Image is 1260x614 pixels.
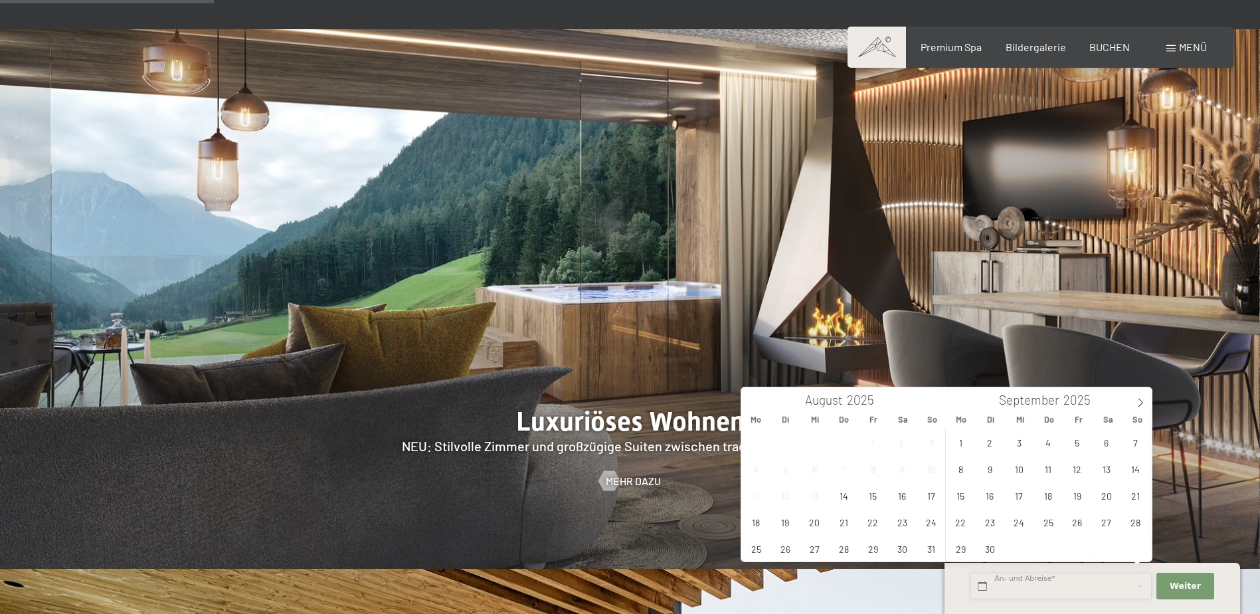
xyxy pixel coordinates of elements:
[772,456,798,482] span: August 5, 2025
[889,509,915,535] span: August 23, 2025
[743,456,769,482] span: August 4, 2025
[860,509,886,535] span: August 22, 2025
[831,536,857,562] span: August 28, 2025
[1006,41,1066,53] a: Bildergalerie
[802,482,828,508] span: August 13, 2025
[1093,415,1123,424] span: Sa
[1035,509,1061,535] span: September 25, 2025
[999,394,1059,407] span: September
[831,482,857,508] span: August 14, 2025
[889,482,915,508] span: August 16, 2025
[802,509,828,535] span: August 20, 2025
[1123,415,1152,424] span: So
[919,456,945,482] span: August 10, 2025
[1059,392,1103,407] input: Year
[1035,482,1061,508] span: September 18, 2025
[860,429,886,455] span: August 1, 2025
[741,415,770,424] span: Mo
[606,474,661,488] span: Mehr dazu
[743,536,769,562] span: August 25, 2025
[921,41,982,53] a: Premium Spa
[919,482,945,508] span: August 17, 2025
[802,536,828,562] span: August 27, 2025
[805,394,843,407] span: August
[859,415,888,424] span: Fr
[599,474,661,488] a: Mehr dazu
[1064,415,1093,424] span: Fr
[948,509,974,535] span: September 22, 2025
[919,509,945,535] span: August 24, 2025
[977,429,1003,455] span: September 2, 2025
[1064,482,1090,508] span: September 19, 2025
[1179,41,1207,53] span: Menü
[1064,456,1090,482] span: September 12, 2025
[743,509,769,535] span: August 18, 2025
[1035,429,1061,455] span: September 4, 2025
[772,536,798,562] span: August 26, 2025
[919,536,945,562] span: August 31, 2025
[1064,429,1090,455] span: September 5, 2025
[888,415,917,424] span: Sa
[977,456,1003,482] span: September 9, 2025
[802,456,828,482] span: August 6, 2025
[1093,482,1119,508] span: September 20, 2025
[1170,580,1201,592] span: Weiter
[830,415,859,424] span: Do
[948,536,974,562] span: September 29, 2025
[860,482,886,508] span: August 15, 2025
[1123,509,1148,535] span: September 28, 2025
[1123,482,1148,508] span: September 21, 2025
[1035,415,1064,424] span: Do
[977,509,1003,535] span: September 23, 2025
[1006,509,1032,535] span: September 24, 2025
[889,429,915,455] span: August 2, 2025
[1093,429,1119,455] span: September 6, 2025
[1123,456,1148,482] span: September 14, 2025
[860,456,886,482] span: August 8, 2025
[743,482,769,508] span: August 11, 2025
[889,456,915,482] span: August 9, 2025
[1006,429,1032,455] span: September 3, 2025
[860,536,886,562] span: August 29, 2025
[977,482,1003,508] span: September 16, 2025
[843,392,887,407] input: Year
[1093,456,1119,482] span: September 13, 2025
[772,482,798,508] span: August 12, 2025
[1156,573,1214,600] button: Weiter
[919,429,945,455] span: August 3, 2025
[831,509,857,535] span: August 21, 2025
[948,456,974,482] span: September 8, 2025
[1006,456,1032,482] span: September 10, 2025
[1035,456,1061,482] span: September 11, 2025
[772,509,798,535] span: August 19, 2025
[1064,509,1090,535] span: September 26, 2025
[948,429,974,455] span: September 1, 2025
[1093,509,1119,535] span: September 27, 2025
[800,415,830,424] span: Mi
[1123,429,1148,455] span: September 7, 2025
[1089,41,1130,53] a: BUCHEN
[977,536,1003,562] span: September 30, 2025
[1006,482,1032,508] span: September 17, 2025
[1006,415,1035,424] span: Mi
[946,415,976,424] span: Mo
[976,415,1005,424] span: Di
[889,536,915,562] span: August 30, 2025
[948,482,974,508] span: September 15, 2025
[917,415,946,424] span: So
[770,415,800,424] span: Di
[831,456,857,482] span: August 7, 2025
